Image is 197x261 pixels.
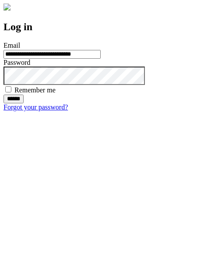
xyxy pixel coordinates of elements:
[4,103,68,111] a: Forgot your password?
[14,86,56,94] label: Remember me
[4,21,193,33] h2: Log in
[4,59,30,66] label: Password
[4,42,20,49] label: Email
[4,4,11,11] img: logo-4e3dc11c47720685a147b03b5a06dd966a58ff35d612b21f08c02c0306f2b779.png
